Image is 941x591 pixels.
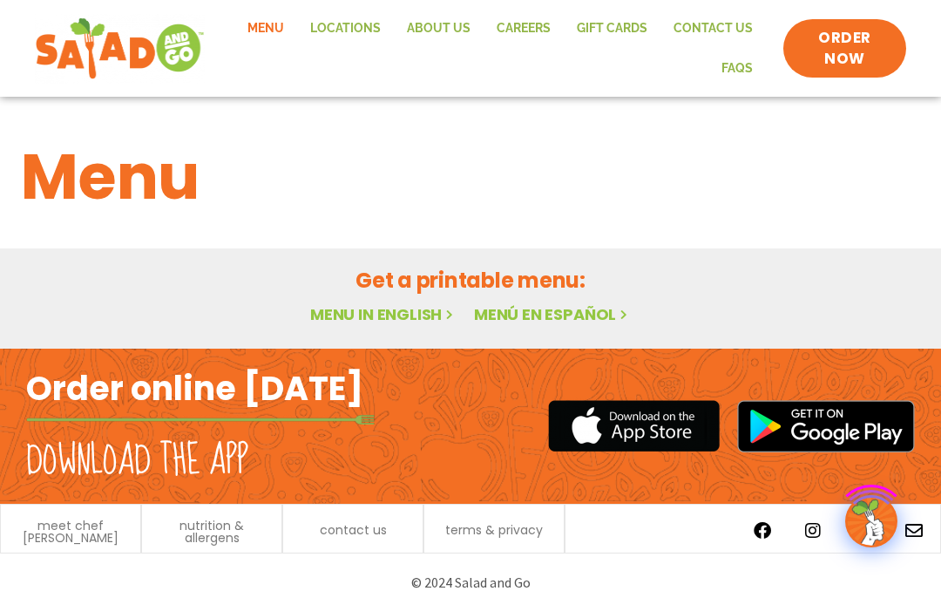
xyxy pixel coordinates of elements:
[548,397,720,454] img: appstore
[445,524,543,536] a: terms & privacy
[484,9,564,49] a: Careers
[35,14,205,84] img: new-SAG-logo-768×292
[394,9,484,49] a: About Us
[801,28,889,70] span: ORDER NOW
[297,9,394,49] a: Locations
[783,19,906,78] a: ORDER NOW
[10,520,132,544] a: meet chef [PERSON_NAME]
[222,9,767,88] nav: Menu
[660,9,766,49] a: Contact Us
[708,49,766,89] a: FAQs
[564,9,660,49] a: GIFT CARDS
[737,400,915,452] img: google_play
[310,303,457,325] a: Menu in English
[21,130,920,224] h1: Menu
[234,9,297,49] a: Menu
[26,415,375,425] img: fork
[320,524,387,536] a: contact us
[21,265,920,295] h2: Get a printable menu:
[26,437,248,486] h2: Download the app
[26,367,363,410] h2: Order online [DATE]
[474,303,631,325] a: Menú en español
[151,520,273,544] a: nutrition & allergens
